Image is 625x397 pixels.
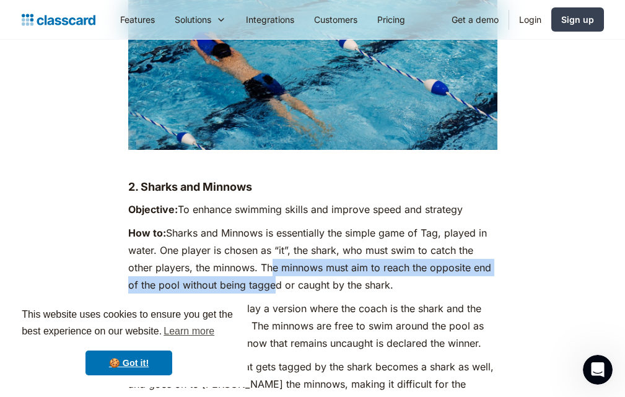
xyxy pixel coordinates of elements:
[165,6,236,33] div: Solutions
[509,6,551,33] a: Login
[128,224,497,294] p: Sharks and Minnows is essentially the simple game of Tag, played in water. One player is chosen a...
[162,322,216,341] a: learn more about cookies
[561,13,594,26] div: Sign up
[22,11,95,28] a: home
[128,300,497,352] p: Alternatively, you could play a version where the coach is the shark and the learners are the min...
[304,6,367,33] a: Customers
[128,180,497,194] h4: 2. Sharks and Minnows
[236,6,304,33] a: Integrations
[583,355,613,385] iframe: Intercom live chat
[128,201,497,218] p: To enhance swimming skills and improve speed and strategy
[110,6,165,33] a: Features
[128,203,178,216] strong: Objective:
[128,227,166,239] strong: How to:
[10,295,248,387] div: cookieconsent
[551,7,604,32] a: Sign up
[22,307,236,341] span: This website uses cookies to ensure you get the best experience on our website.
[128,156,497,173] p: ‍
[442,6,509,33] a: Get a demo
[175,13,211,26] div: Solutions
[367,6,415,33] a: Pricing
[85,351,172,375] a: dismiss cookie message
